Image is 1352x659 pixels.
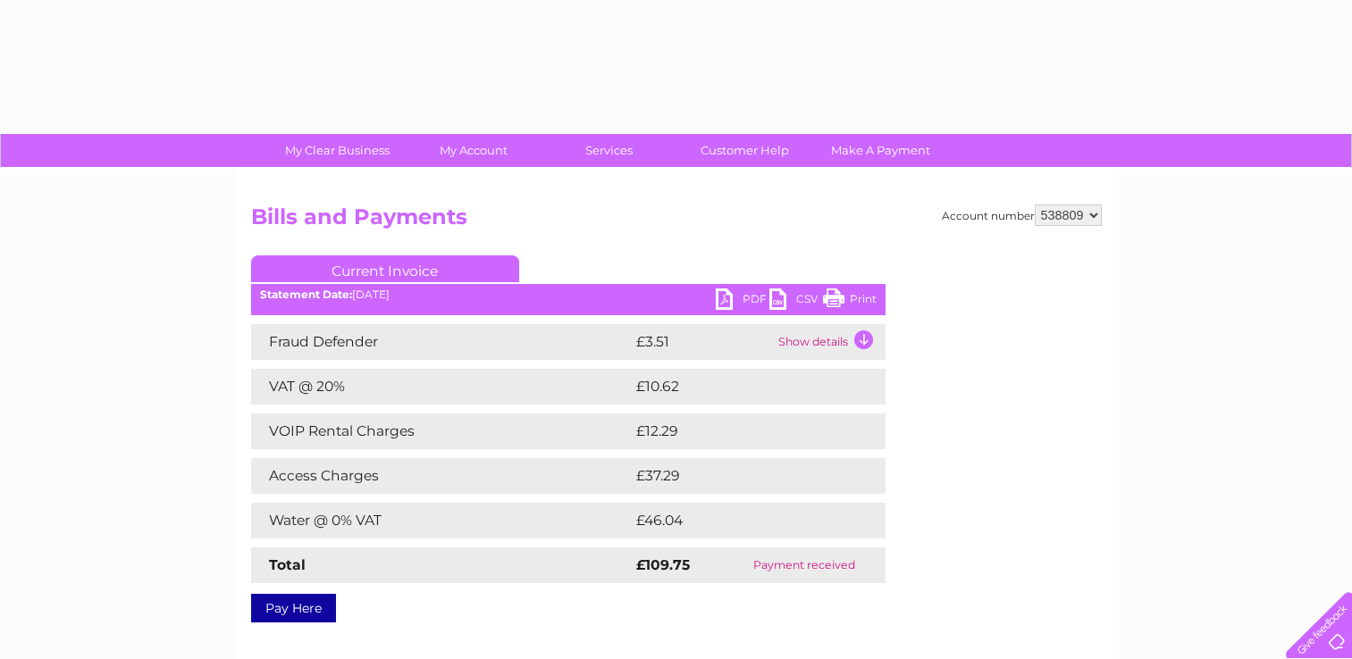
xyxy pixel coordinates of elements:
td: £3.51 [632,324,774,360]
a: Make A Payment [807,134,954,167]
a: PDF [716,288,769,314]
td: Access Charges [251,458,632,494]
td: VOIP Rental Charges [251,413,632,449]
a: Current Invoice [251,255,519,282]
div: [DATE] [251,288,886,301]
td: Fraud Defender [251,324,632,360]
a: Customer Help [671,134,819,167]
div: Account number [942,204,1102,226]
td: Water @ 0% VAT [251,503,632,538]
td: Show details [774,324,886,360]
a: Pay Here [251,594,336,622]
td: Payment received [723,547,886,583]
td: £46.04 [632,503,851,538]
strong: £109.75 [636,556,690,573]
td: £37.29 [632,458,849,494]
a: Print [823,288,877,314]
strong: Total [269,556,306,573]
a: My Clear Business [264,134,411,167]
b: Statement Date: [260,288,352,301]
td: VAT @ 20% [251,369,632,405]
td: £12.29 [632,413,848,449]
a: Services [535,134,683,167]
td: £10.62 [632,369,848,405]
a: CSV [769,288,823,314]
h2: Bills and Payments [251,204,1102,238]
a: My Account [399,134,547,167]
